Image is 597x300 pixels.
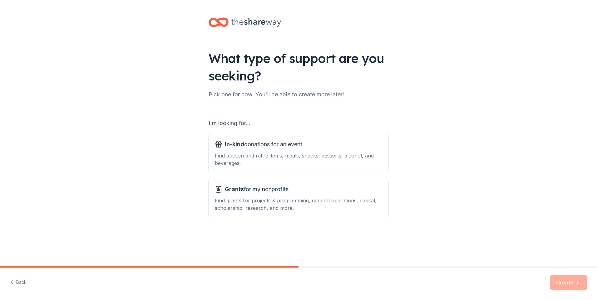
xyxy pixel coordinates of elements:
span: donations for an event [225,139,302,149]
button: Grantsfor my nonprofitsFind grants for projects & programming, general operations, capital, schol... [209,178,388,218]
button: Back [10,276,27,289]
span: Grants [225,186,244,192]
button: In-kinddonations for an eventFind auction and raffle items, meals, snacks, desserts, alcohol, and... [209,133,388,173]
div: Find grants for projects & programming, general operations, capital, scholarship, research, and m... [215,197,382,212]
span: for my nonprofits [225,184,289,194]
div: What type of support are you seeking? [209,50,388,85]
div: I'm looking for... [209,118,388,128]
div: Pick one for now. You'll be able to create more later! [209,90,388,99]
span: In-kind [225,141,244,148]
div: Find auction and raffle items, meals, snacks, desserts, alcohol, and beverages. [215,152,382,167]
